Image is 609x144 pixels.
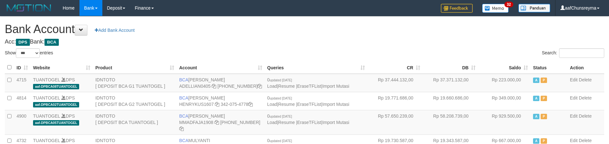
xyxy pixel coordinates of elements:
td: [PERSON_NAME] [PHONE_NUMBER] [177,110,265,134]
th: DB: activate to sort column ascending [423,61,478,74]
td: [PERSON_NAME] [PHONE_NUMBER] [177,74,265,92]
span: 0 [267,95,292,100]
span: BCA [44,39,59,46]
a: TUANTOGEL [33,77,60,82]
span: Active [533,138,539,144]
th: CR: activate to sort column ascending [367,61,423,74]
th: Action [567,61,604,74]
a: Delete [579,138,592,143]
th: Queries: activate to sort column ascending [265,61,368,74]
th: Website: activate to sort column ascending [31,61,93,74]
a: Delete [579,77,592,82]
a: Load [267,120,277,125]
select: Showentries [16,48,40,58]
a: Delete [579,95,592,100]
a: EraseTFList [297,102,321,107]
a: Add Bank Account [91,25,139,36]
span: updated [DATE] [270,79,292,82]
td: Rp 929.500,00 [478,110,530,134]
td: Rp 223.000,00 [478,74,530,92]
img: MOTION_logo.png [5,3,53,13]
span: Paused [541,96,547,101]
td: DPS [31,110,93,134]
label: Show entries [5,48,53,58]
th: Saldo: activate to sort column ascending [478,61,530,74]
span: Paused [541,78,547,83]
a: Copy HENRYKUS1607 to clipboard [215,102,219,107]
span: aaf-DPBCA02TUANTOGEL [33,102,79,107]
td: Rp 57.650.239,00 [367,110,423,134]
span: Active [533,96,539,101]
a: TUANTOGEL [33,95,60,100]
a: Copy ADELLIAN0405 to clipboard [212,84,216,89]
span: | | | [267,95,349,107]
a: Edit [570,138,578,143]
a: Edit [570,77,578,82]
span: DPS [16,39,30,46]
span: | | | [267,113,349,125]
a: Copy MMADFAJA1908 to clipboard [215,120,219,125]
span: updated [DATE] [270,139,292,143]
span: BCA [179,138,188,143]
td: Rp 37.444.132,00 [367,74,423,92]
a: Import Mutasi [322,120,349,125]
a: TUANTOGEL [33,113,60,119]
span: Active [533,114,539,119]
span: 0 [267,138,292,143]
span: | | | [267,77,349,89]
img: Button%20Memo.svg [482,4,509,13]
a: Import Mutasi [322,84,349,89]
a: Copy 3420754778 to clipboard [248,102,253,107]
td: Rp 19.660.686,00 [423,92,478,110]
td: [PERSON_NAME] 342-075-4778 [177,92,265,110]
a: Import Mutasi [322,102,349,107]
h1: Bank Account [5,23,604,36]
th: Status [530,61,567,74]
a: Load [267,102,277,107]
span: aaf-DPBCA05TUANTOGEL [33,120,79,126]
img: panduan.png [518,4,550,12]
td: DPS [31,92,93,110]
td: DPS [31,74,93,92]
a: MMADFAJA1908 [179,120,213,125]
span: BCA [179,113,188,119]
span: aaf-DPBCA08TUANTOGEL [33,84,79,89]
td: IDNTOTO [ DEPOSIT BCA G2 TUANTOGEL ] [93,92,177,110]
td: IDNTOTO [ DEPOSIT BCA TUANTOGEL ] [93,110,177,134]
span: updated [DATE] [270,97,292,100]
span: Paused [541,114,547,119]
td: Rp 19.771.686,00 [367,92,423,110]
span: 0 [267,113,292,119]
span: updated [DATE] [270,115,292,118]
a: Resume [278,102,295,107]
td: 4900 [14,110,31,134]
a: TUANTOGEL [33,138,60,143]
input: Search: [559,48,604,58]
a: HENRYKUS1607 [179,102,214,107]
a: Resume [278,120,295,125]
a: Edit [570,95,578,100]
td: 4715 [14,74,31,92]
a: ADELLIAN0405 [179,84,211,89]
a: Copy 4062282031 to clipboard [179,126,184,131]
span: BCA [179,95,188,100]
a: Resume [278,84,295,89]
td: Rp 37.371.132,00 [423,74,478,92]
img: Feedback.jpg [441,4,473,13]
span: Active [533,78,539,83]
a: Edit [570,113,578,119]
span: BCA [179,77,188,82]
a: Delete [579,113,592,119]
a: EraseTFList [297,84,321,89]
th: ID: activate to sort column ascending [14,61,31,74]
span: 32 [504,2,513,7]
td: IDNTOTO [ DEPOSIT BCA G1 TUANTOGEL ] [93,74,177,92]
td: 4814 [14,92,31,110]
a: Load [267,84,277,89]
span: Paused [541,138,547,144]
label: Search: [542,48,604,58]
a: Copy 5655032115 to clipboard [257,84,262,89]
th: Account: activate to sort column ascending [177,61,265,74]
td: Rp 349.000,00 [478,92,530,110]
td: Rp 58.208.739,00 [423,110,478,134]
